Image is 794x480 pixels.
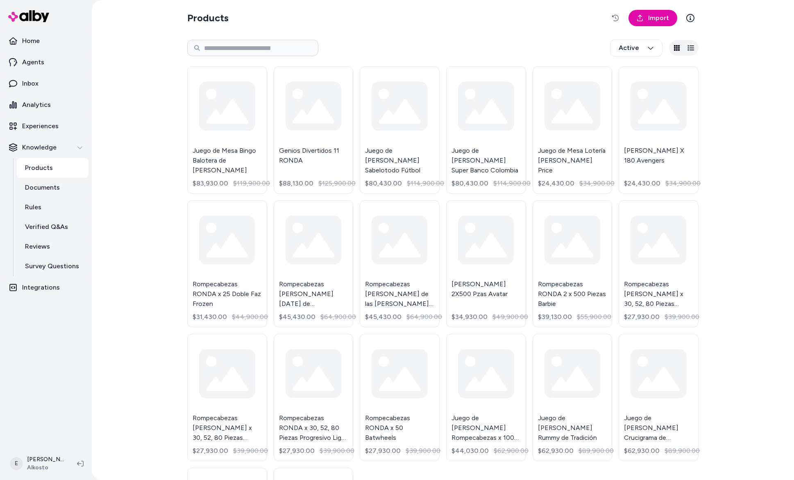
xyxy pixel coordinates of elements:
p: Rules [25,202,41,212]
a: Juego de [PERSON_NAME] Super Banco Colombia$80,430.00$114,900.00 [446,66,526,194]
a: Verified Q&As [17,217,88,237]
a: Inbox [3,74,88,93]
a: Rompecabezas [PERSON_NAME] [DATE] de [GEOGRAPHIC_DATA] [GEOGRAPHIC_DATA] x 1000 Piezas$45,430.00$... [274,200,354,328]
p: Documents [25,183,60,192]
a: Juego de [PERSON_NAME] Crucigrama de Tradición$62,930.00$89,900.00 [619,334,699,461]
a: Rompecabezas [PERSON_NAME] x 30, 52, 80 Piezas Progresivo Mickey$27,930.00$39,900.00 [619,200,699,328]
button: E[PERSON_NAME]Alkosto [5,451,70,477]
span: Alkosto [27,464,64,472]
p: Agents [22,57,44,67]
a: Juego de Mesa Bingo Balotera de [PERSON_NAME]$83,930.00$119,900.00 [187,66,267,194]
a: Rompecabezas RONDA x 25 Doble Faz Frozen$31,430.00$44,900.00 [187,200,267,328]
button: Knowledge [3,138,88,157]
a: Juego de [PERSON_NAME] Rummy de Tradición$62,930.00$89,900.00 [533,334,613,461]
a: Products [17,158,88,178]
p: Integrations [22,283,60,292]
p: Home [22,36,40,46]
a: Juego de Mesa Lotería [PERSON_NAME] Price$24,430.00$34,900.00 [533,66,613,194]
p: [PERSON_NAME] [27,455,64,464]
p: Products [25,163,53,173]
p: Knowledge [22,143,57,152]
a: Agents [3,52,88,72]
a: Experiences [3,116,88,136]
a: Rompecabezas [PERSON_NAME] x 30, 52, 80 Piezas Progresivo [PERSON_NAME]$27,930.00$39,900.00 [187,334,267,461]
button: Active [610,39,662,57]
a: Juego de [PERSON_NAME] Sabelotodo Fútbol$80,430.00$114,900.00 [360,66,440,194]
a: Juego de [PERSON_NAME] Rompecabezas x 1000 Piezas [PERSON_NAME]$44,030.00$62,900.00 [446,334,526,461]
a: Reviews [17,237,88,256]
a: Rompecabezas RONDA 2 x 500 Piezas Barbie$39,130.00$55,900.00 [533,200,613,328]
p: Inbox [22,79,39,88]
a: Genios Divertidos 11 RONDA$88,130.00$125,900.00 [274,66,354,194]
a: Analytics [3,95,88,115]
a: [PERSON_NAME] 2X500 Pzas Avatar$34,930.00$49,900.00 [446,200,526,328]
a: Rules [17,197,88,217]
a: Rompecabezas [PERSON_NAME] de las [PERSON_NAME] [GEOGRAPHIC_DATA] x 1000 Piezas$45,430.00$64,900.00 [360,200,440,328]
a: Integrations [3,278,88,297]
a: Survey Questions [17,256,88,276]
a: Home [3,31,88,51]
img: alby Logo [8,10,49,22]
h2: Products [187,11,229,25]
p: Reviews [25,242,50,251]
p: Survey Questions [25,261,79,271]
a: Rompecabezas RONDA x 50 Batwheels$27,930.00$39,900.00 [360,334,440,461]
span: Import [648,13,669,23]
p: Verified Q&As [25,222,68,232]
span: E [10,457,23,470]
p: Experiences [22,121,59,131]
p: Analytics [22,100,51,110]
a: Import [628,10,677,26]
a: Rompecabezas RONDA x 30, 52, 80 Piezas Progresivo Liga de la Justicia$27,930.00$39,900.00 [274,334,354,461]
a: [PERSON_NAME] X 180 Avengers$24,430.00$34,900.00 [619,66,699,194]
a: Documents [17,178,88,197]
